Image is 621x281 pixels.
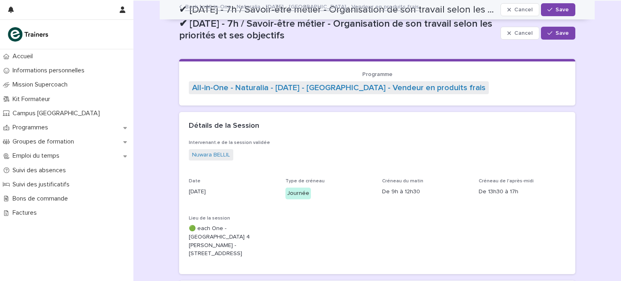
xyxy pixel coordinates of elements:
p: Groupes de formation [9,138,80,146]
p: Factures [9,209,43,217]
p: De 13h30 à 17h [479,188,566,196]
p: Suivi des absences [9,167,72,174]
div: Journée [285,188,311,199]
p: Emploi du temps [9,152,66,160]
a: All-in-One - Naturalia - [DATE] - [GEOGRAPHIC_DATA] - Vendeur en produits frais [192,83,486,93]
span: Créneau du matin [382,179,423,184]
button: Save [541,27,575,40]
p: 🟢 each One - [GEOGRAPHIC_DATA] 4 [PERSON_NAME] - [STREET_ADDRESS] [189,224,276,258]
span: Type de créneau [285,179,325,184]
img: K0CqGN7SDeD6s4JG8KQk [6,26,51,42]
p: [DATE] [189,188,276,196]
p: Programmes [9,124,55,131]
a: Back toAll-in-One - Naturalia - [DATE] - [GEOGRAPHIC_DATA] - Vendeur en produits frais [185,2,419,11]
p: Suivi des justificatifs [9,181,76,188]
h2: Détails de la Session [189,122,259,131]
button: Cancel [501,27,539,40]
p: ✔ [DATE] - 7h / Savoir-être métier - Organisation de son travail selon les priorités et ses objec... [179,18,497,42]
p: De 9h à 12h30 [382,188,469,196]
a: Nuwara BELLIL [192,151,230,159]
p: Bons de commande [9,195,74,203]
span: Lieu de la session [189,216,230,221]
p: Mission Supercoach [9,81,74,89]
span: Cancel [514,30,532,36]
p: Campus [GEOGRAPHIC_DATA] [9,110,106,117]
p: Kit Formateur [9,95,57,103]
span: Save [556,30,569,36]
span: Créneau de l'après-midi [479,179,534,184]
p: Accueil [9,53,39,60]
span: Intervenant.e de la session validée [189,140,270,145]
span: Programme [362,72,393,77]
span: Date [189,179,201,184]
p: Informations personnelles [9,67,91,74]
